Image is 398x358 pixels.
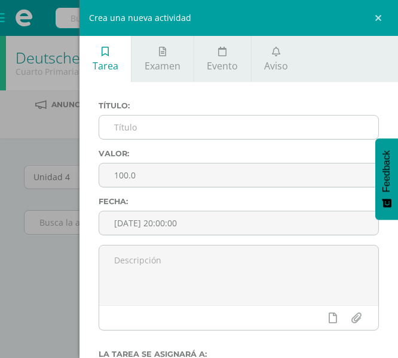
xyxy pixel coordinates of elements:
span: Evento [207,59,238,72]
input: Título [99,116,378,139]
label: Valor: [99,149,379,158]
a: Examen [131,36,193,82]
input: Fecha de entrega [99,211,378,235]
span: Examen [145,59,180,72]
a: Tarea [79,36,131,82]
span: Feedback [381,150,392,192]
label: Fecha: [99,197,379,206]
span: Aviso [264,59,288,72]
a: Aviso [252,36,301,82]
span: Tarea [93,59,118,72]
label: Título: [99,101,379,110]
input: Puntos máximos [99,163,378,187]
a: Evento [194,36,251,82]
button: Feedback - Mostrar encuesta [375,138,398,220]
